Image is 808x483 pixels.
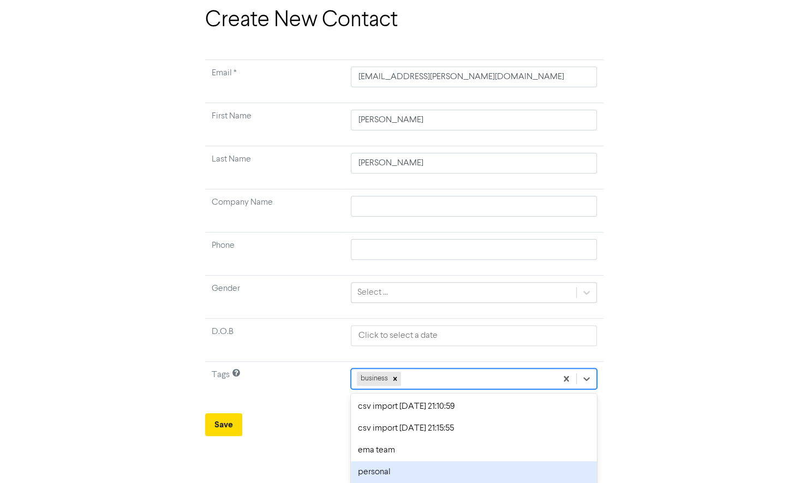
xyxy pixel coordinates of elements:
[205,7,603,33] h1: Create New Contact
[205,146,345,189] td: Last Name
[357,372,389,386] div: business
[205,362,345,405] td: Tags
[351,325,596,346] input: Click to select a date
[351,439,596,461] div: ema team
[205,189,345,232] td: Company Name
[351,418,596,439] div: csv import [DATE] 21:15:55
[351,461,596,483] div: personal
[205,60,345,103] td: Required
[205,276,345,319] td: Gender
[205,103,345,146] td: First Name
[205,232,345,276] td: Phone
[351,396,596,418] div: csv import [DATE] 21:10:59
[753,431,808,483] iframe: Chat Widget
[205,413,242,436] button: Save
[357,286,387,299] div: Select ...
[205,319,345,362] td: D.O.B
